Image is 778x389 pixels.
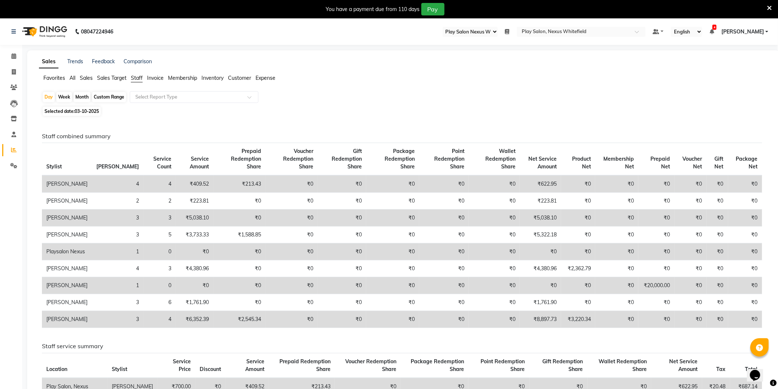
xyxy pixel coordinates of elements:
span: Tax [717,366,726,372]
div: You have a payment due from 110 days [326,6,420,13]
td: ₹0 [728,226,762,243]
td: ₹0 [265,294,318,311]
td: ₹0 [675,175,707,193]
td: ₹0 [265,193,318,210]
td: ₹0 [469,243,520,260]
td: ₹622.95 [520,175,561,193]
td: ₹0 [469,226,520,243]
td: ₹0 [318,210,366,226]
td: ₹0 [366,243,419,260]
td: ₹0 [638,260,675,277]
td: ₹0 [728,260,762,277]
td: ₹223.81 [176,193,213,210]
td: 0 [143,243,176,260]
span: Inventory [201,75,224,81]
img: logo [19,21,69,42]
td: ₹4,380.96 [520,260,561,277]
td: ₹20,000.00 [638,277,675,294]
h6: Staff combined summary [42,133,762,140]
span: Prepaid Redemption Share [279,358,331,372]
span: [PERSON_NAME] [96,163,139,170]
td: ₹0 [265,260,318,277]
td: ₹0 [214,210,266,226]
span: Prepaid Redemption Share [231,148,261,170]
td: ₹0 [176,243,213,260]
span: Service Amount [245,358,264,372]
td: 4 [143,311,176,328]
td: ₹4,380.96 [176,260,213,277]
td: ₹0 [469,277,520,294]
td: ₹0 [469,260,520,277]
span: 4 [713,25,717,30]
span: Invoice [147,75,164,81]
td: ₹0 [595,311,638,328]
td: ₹0 [214,193,266,210]
td: ₹0 [469,311,520,328]
span: Point Redemption Share [434,148,464,170]
span: Net Service Amount [528,156,557,170]
td: ₹409.52 [176,175,213,193]
td: 3 [143,260,176,277]
a: 4 [710,28,714,35]
td: ₹0 [419,294,469,311]
td: ₹0 [728,311,762,328]
td: [PERSON_NAME] [42,193,92,210]
td: ₹0 [638,175,675,193]
td: 6 [143,294,176,311]
a: Sales [39,55,58,68]
td: ₹1,588.85 [214,226,266,243]
span: Gift Redemption Share [543,358,583,372]
span: 03-10-2025 [75,108,99,114]
td: ₹0 [419,226,469,243]
td: ₹0 [728,277,762,294]
span: Location [46,366,67,372]
td: ₹0 [707,294,728,311]
td: [PERSON_NAME] [42,277,92,294]
span: Voucher Redemption Share [345,358,396,372]
span: Product Net [572,156,591,170]
td: ₹0 [214,294,266,311]
span: Membership [168,75,197,81]
td: ₹0 [265,243,318,260]
td: ₹0 [366,294,419,311]
td: ₹0 [707,175,728,193]
td: ₹0 [366,311,419,328]
span: Gift Redemption Share [332,148,362,170]
td: ₹5,038.10 [520,210,561,226]
td: 2 [143,193,176,210]
td: ₹0 [595,294,638,311]
span: Voucher Net [683,156,702,170]
td: ₹0 [469,175,520,193]
td: ₹0 [214,260,266,277]
td: ₹0 [707,193,728,210]
span: Wallet Redemption Share [599,358,647,372]
iframe: chat widget [747,360,771,382]
td: ₹0 [728,175,762,193]
td: ₹2,362.79 [561,260,595,277]
td: ₹0 [675,210,707,226]
span: Voucher Redemption Share [283,148,313,170]
span: Net Service Amount [670,358,698,372]
td: ₹0 [419,175,469,193]
td: ₹0 [595,175,638,193]
td: ₹0 [561,193,595,210]
span: Service Price [173,358,191,372]
td: ₹0 [265,311,318,328]
td: ₹3,733.33 [176,226,213,243]
td: ₹0 [675,311,707,328]
td: [PERSON_NAME] [42,210,92,226]
td: ₹0 [728,210,762,226]
div: Custom Range [92,92,126,102]
span: Discount [200,366,221,372]
td: ₹0 [675,294,707,311]
td: 5 [143,226,176,243]
td: 3 [92,226,143,243]
td: ₹5,038.10 [176,210,213,226]
td: ₹1,761.90 [520,294,561,311]
td: ₹0 [728,294,762,311]
td: ₹0 [707,243,728,260]
span: All [69,75,75,81]
span: Stylist [46,163,62,170]
td: ₹0 [707,210,728,226]
td: ₹0 [318,294,366,311]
